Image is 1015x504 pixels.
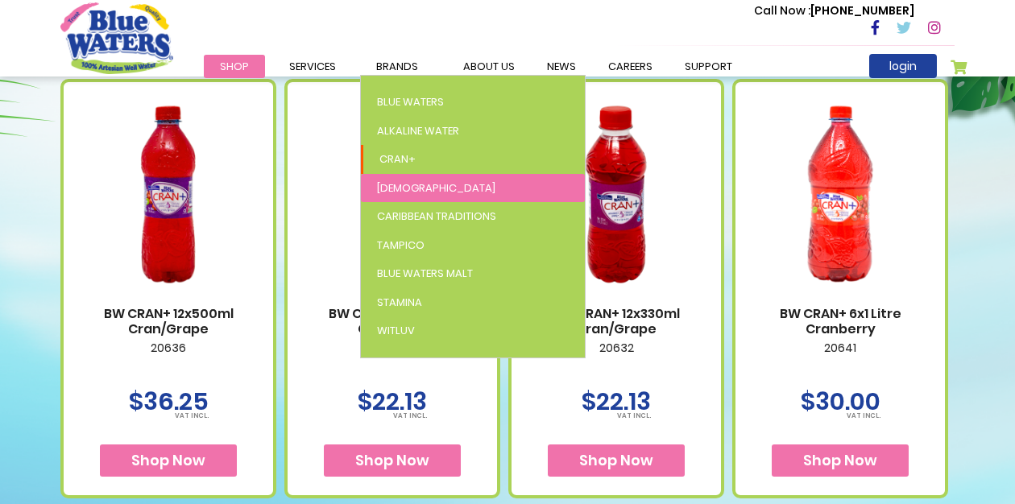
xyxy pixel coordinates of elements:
[752,306,929,337] a: BW CRAN+ 6x1 Litre Cranberry
[772,444,909,477] button: Shop Now
[358,384,427,419] span: $22.13
[304,341,481,375] p: 20633
[377,266,473,281] span: Blue Waters Malt
[528,84,705,305] img: BW CRAN+ 12x330ml Cran/Grape
[377,180,495,196] span: [DEMOGRAPHIC_DATA]
[592,55,669,78] a: careers
[869,54,937,78] a: login
[80,341,257,375] p: 20636
[379,151,416,167] span: Cran+
[548,444,685,477] button: Shop Now
[582,384,651,419] span: $22.13
[752,84,929,305] img: BW CRAN+ 6x1 Litre Cranberry
[100,444,237,477] button: Shop Now
[377,323,415,338] span: WitLuv
[531,55,592,78] a: News
[579,450,653,470] span: Shop Now
[131,450,205,470] span: Shop Now
[289,59,336,74] span: Services
[528,341,705,375] p: 20632
[324,444,461,477] button: Shop Now
[377,123,459,138] span: Alkaline Water
[377,238,425,253] span: Tampico
[447,55,531,78] a: about us
[60,2,173,73] a: store logo
[129,384,209,419] span: $36.25
[754,2,810,19] span: Call Now :
[304,84,481,305] img: BW CRAN+ 12x330ml Cran/Lime
[80,306,257,337] a: BW CRAN+ 12x500ml Cran/Grape
[752,341,929,375] p: 20641
[669,55,748,78] a: support
[803,450,877,470] span: Shop Now
[801,384,880,419] span: $30.00
[355,450,429,470] span: Shop Now
[220,59,249,74] span: Shop
[376,59,418,74] span: Brands
[528,306,705,337] a: BW CRAN+ 12x330ml Cran/Grape
[377,295,422,310] span: Stamina
[377,209,496,224] span: Caribbean Traditions
[754,2,914,19] p: [PHONE_NUMBER]
[80,84,257,305] img: BW CRAN+ 12x500ml Cran/Grape
[304,306,481,337] a: BW CRAN+ 12x330ml Cran/Lime
[377,94,444,109] span: Blue Waters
